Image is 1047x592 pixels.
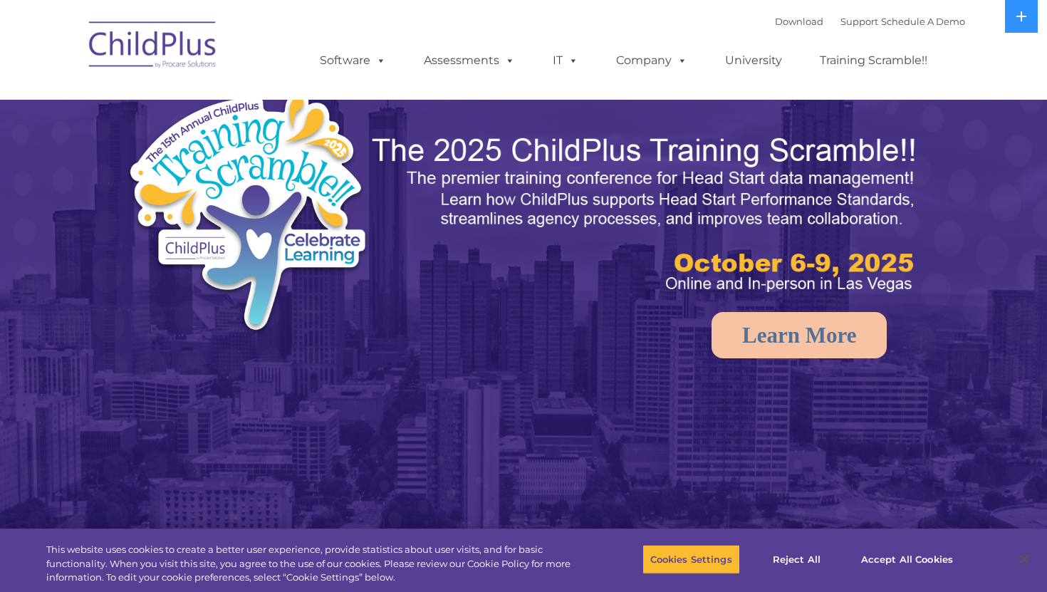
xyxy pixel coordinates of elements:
[82,11,224,83] img: ChildPlus by Procare Solutions
[881,16,965,27] a: Schedule A Demo
[538,46,593,75] a: IT
[46,543,576,585] div: This website uses cookies to create a better user experience, provide statistics about user visit...
[642,544,740,574] button: Cookies Settings
[853,544,961,574] button: Accept All Cookies
[1009,544,1040,575] button: Close
[410,46,529,75] a: Assessments
[198,94,241,105] span: Last name
[198,152,259,163] span: Phone number
[752,544,841,574] button: Reject All
[711,46,796,75] a: University
[775,16,823,27] a: Download
[806,46,942,75] a: Training Scramble!!
[775,16,965,27] font: |
[840,16,878,27] a: Support
[306,46,400,75] a: Software
[712,312,887,358] a: Learn More
[602,46,702,75] a: Company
